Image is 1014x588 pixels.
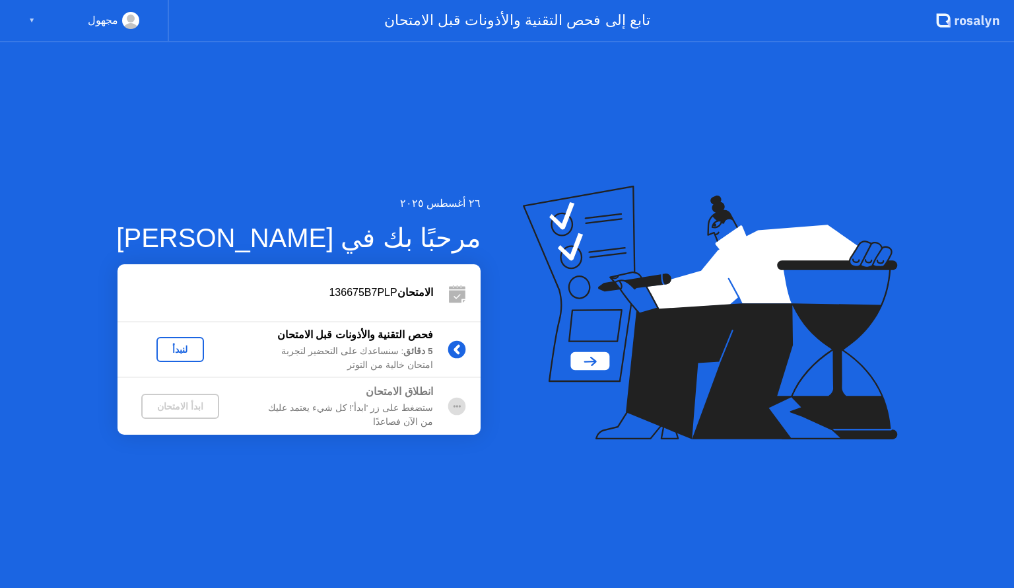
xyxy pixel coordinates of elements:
[116,218,480,258] div: مرحبًا بك في [PERSON_NAME]
[141,394,219,419] button: ابدأ الامتحان
[403,346,432,356] b: 5 دقائق
[366,386,432,397] b: انطلاق الامتحان
[28,12,35,29] div: ▼
[397,287,433,298] b: الامتحان
[162,344,199,355] div: لنبدأ
[156,337,204,362] button: لنبدأ
[147,401,214,412] div: ابدأ الامتحان
[243,345,433,372] div: : سنساعدك على التحضير لتجربة امتحان خالية من التوتر
[116,196,480,211] div: ٢٦ أغسطس ٢٠٢٥
[88,12,118,29] div: مجهول
[243,402,433,429] div: ستضغط على زر 'ابدأ'! كل شيء يعتمد عليك من الآن فصاعدًا
[277,329,433,340] b: فحص التقنية والأذونات قبل الامتحان
[118,285,433,301] div: 136675B7PLP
